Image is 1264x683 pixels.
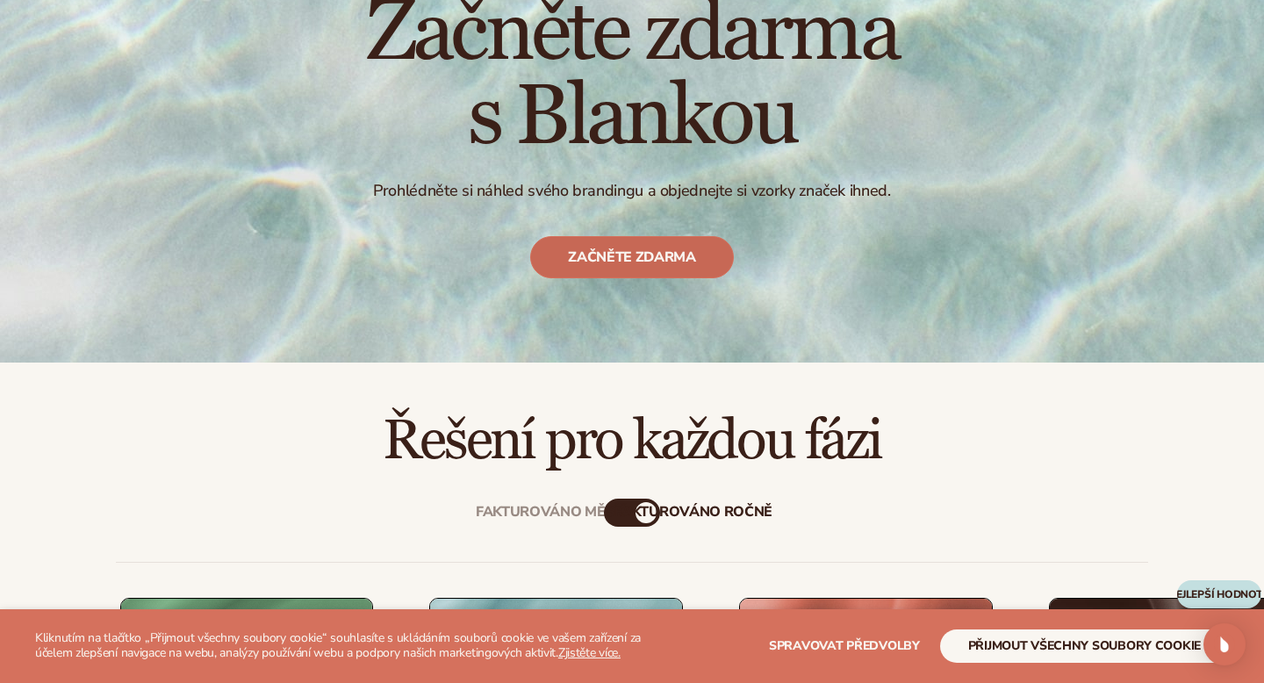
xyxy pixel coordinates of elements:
font: Fakturováno měsíčně [476,503,646,522]
font: přijmout všechny soubory cookie [968,637,1201,654]
font: s Blankou [468,66,796,169]
font: Řešení pro každou fázi [383,406,881,475]
a: Zjistěte více. [558,644,621,661]
font: Prohlédněte si náhled svého brandingu a objednejte si vzorky značek ihned. [373,180,890,201]
font: Kliknutím na tlačítko „Přijmout všechny soubory cookie“ souhlasíte s ukládáním souborů cookie ve ... [35,629,641,661]
button: Spravovat předvolby [769,629,920,663]
div: Otevřete Intercom Messenger [1203,623,1246,665]
button: přijmout všechny soubory cookie [940,629,1229,663]
font: Spravovat předvolby [769,637,920,654]
font: fakturováno ročně [614,503,772,522]
font: Začněte zdarma [568,248,696,267]
a: Začněte zdarma [530,236,734,278]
